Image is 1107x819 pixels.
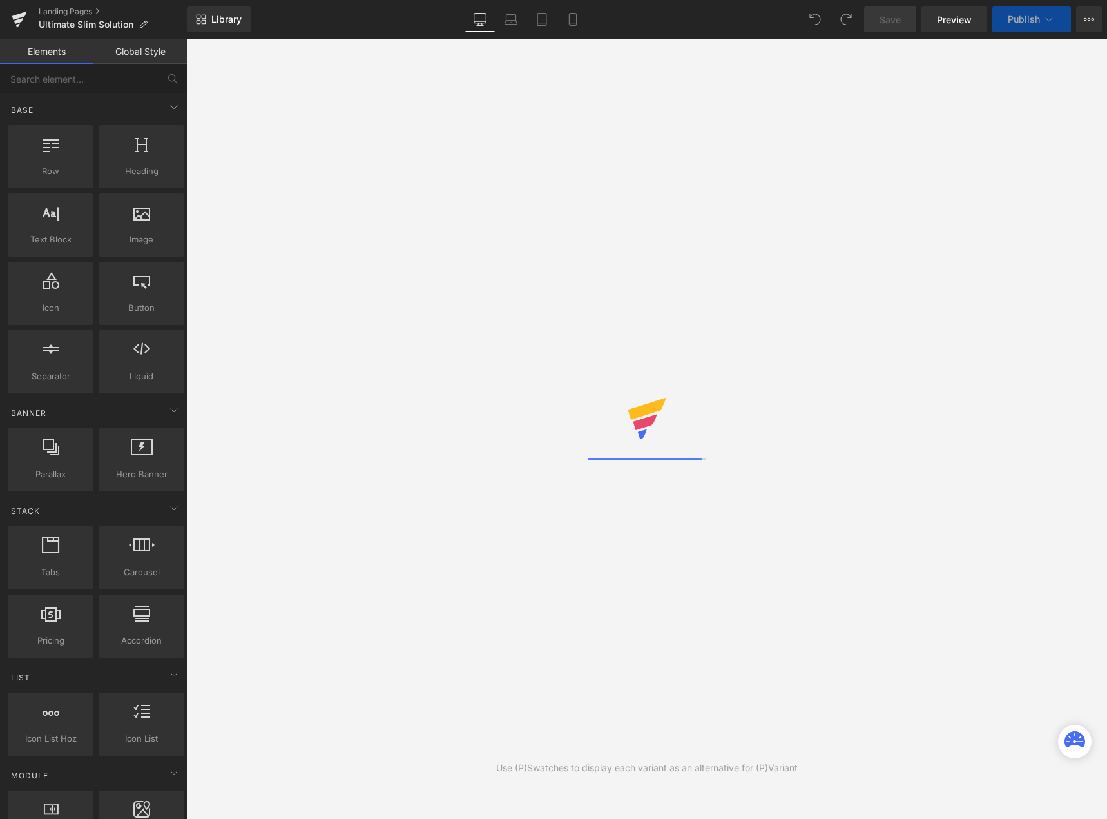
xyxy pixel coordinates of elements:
a: Preview [921,6,987,32]
span: Text Block [12,233,90,246]
button: Publish [992,6,1071,32]
span: List [10,671,32,684]
span: Module [10,769,50,782]
button: Undo [802,6,828,32]
span: Button [102,301,180,315]
span: Save [880,13,901,26]
a: Landing Pages [39,6,187,17]
span: Icon List Hoz [12,732,90,745]
span: Icon [12,301,90,315]
span: Hero Banner [102,468,180,481]
a: New Library [187,6,251,32]
a: Mobile [557,6,588,32]
button: Redo [833,6,859,32]
span: Base [10,104,35,116]
span: Library [211,14,242,25]
span: Heading [102,164,180,178]
span: Banner [10,407,48,419]
span: Stack [10,505,41,517]
span: Carousel [102,566,180,579]
span: Liquid [102,370,180,383]
span: Separator [12,370,90,383]
span: Preview [937,13,972,26]
button: More [1076,6,1102,32]
span: Parallax [12,468,90,481]
span: Ultimate Slim Solution [39,19,133,30]
a: Global Style [93,39,187,64]
a: Desktop [465,6,496,32]
span: Pricing [12,634,90,647]
div: Use (P)Swatches to display each variant as an alternative for (P)Variant [496,761,798,775]
span: Publish [1008,14,1040,25]
span: Icon List [102,732,180,745]
a: Laptop [496,6,526,32]
span: Row [12,164,90,178]
span: Accordion [102,634,180,647]
span: Tabs [12,566,90,579]
a: Tablet [526,6,557,32]
span: Image [102,233,180,246]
